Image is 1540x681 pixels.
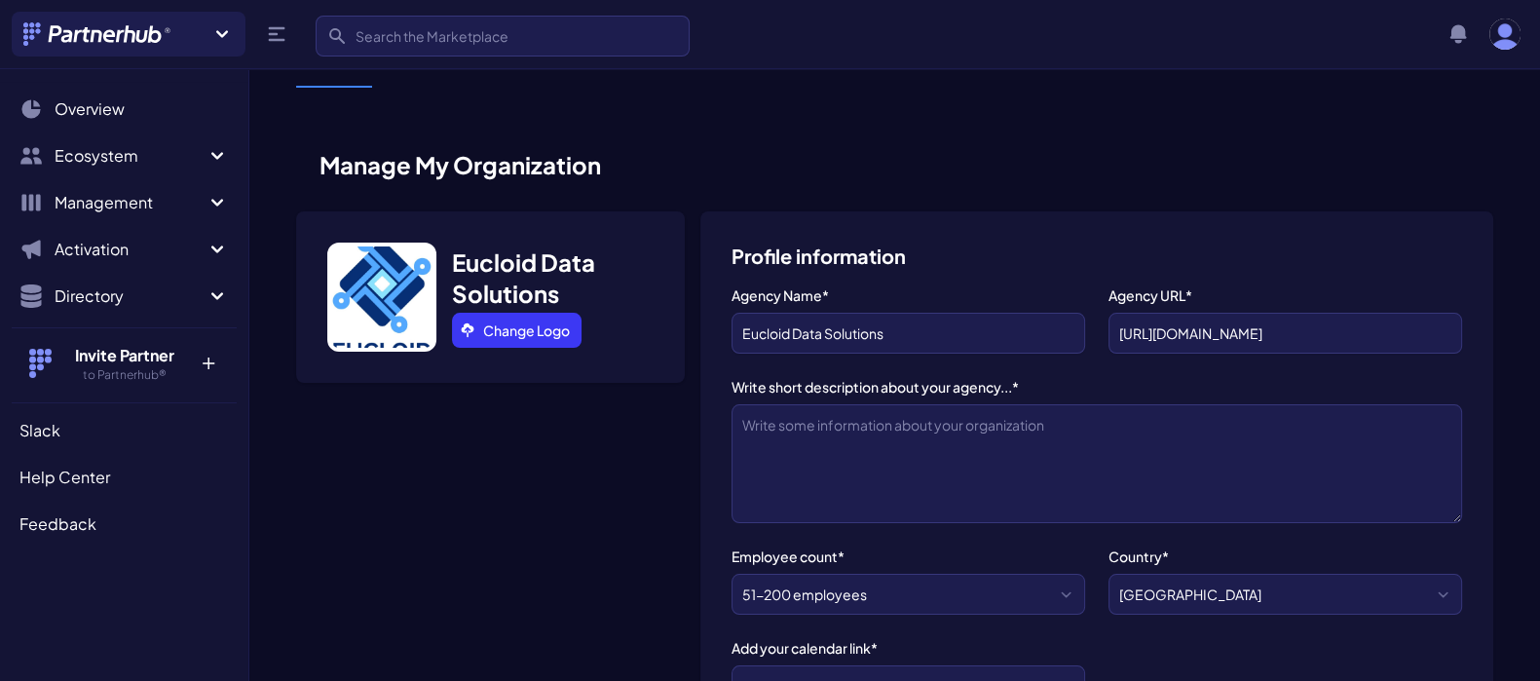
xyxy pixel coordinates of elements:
span: Feedback [19,512,96,536]
h3: Eucloid Data Solutions [452,246,654,309]
h3: Profile information [732,243,1462,270]
h1: Manage My Organization [296,149,1493,180]
button: Activation [12,230,237,269]
span: Help Center [19,466,110,489]
span: Management [55,191,206,214]
p: + [187,344,229,375]
a: Projects, Types & Stages [454,51,645,88]
button: Management [12,183,237,222]
input: Partnerhub® [732,313,1085,354]
input: partnerhub.app [1108,313,1462,354]
img: Jese picture [327,243,436,352]
a: Overview [12,90,237,129]
span: Directory [55,284,206,308]
label: Agency Name* [732,285,1085,305]
label: Agency URL* [1108,285,1462,305]
label: Write short description about your agency...* [732,377,1462,397]
h5: to Partnerhub® [61,367,187,383]
img: user photo [1489,19,1521,50]
a: Feedback [12,505,237,544]
span: Overview [55,97,125,121]
a: Help Center [12,458,237,497]
span: Activation [55,238,206,261]
input: Search the Marketplace [316,16,690,57]
a: Team [380,51,446,88]
a: Details [296,51,372,88]
img: Partnerhub® Logo [23,22,172,46]
a: Settings [653,51,739,88]
label: Country* [1108,547,1462,566]
span: Ecosystem [55,144,206,168]
label: Employee count* [732,547,1085,566]
h4: Invite Partner [61,344,187,367]
button: Directory [12,277,237,316]
a: Change Logo [452,313,582,348]
label: Add your calendar link* [732,638,1085,658]
a: Slack [12,411,237,450]
button: Invite Partner to Partnerhub® + [12,327,237,398]
button: Ecosystem [12,136,237,175]
span: Slack [19,419,60,442]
